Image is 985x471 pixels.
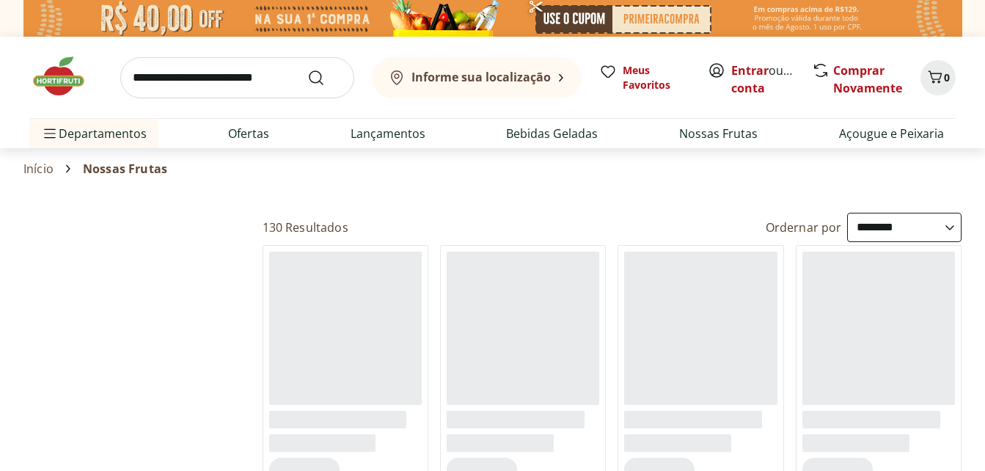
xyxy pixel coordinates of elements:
[307,69,343,87] button: Submit Search
[263,219,348,235] h2: 130 Resultados
[679,125,758,142] a: Nossas Frutas
[411,69,551,85] b: Informe sua localização
[766,219,842,235] label: Ordernar por
[944,70,950,84] span: 0
[623,63,690,92] span: Meus Favoritos
[351,125,425,142] a: Lançamentos
[41,116,147,151] span: Departamentos
[23,162,54,175] a: Início
[228,125,269,142] a: Ofertas
[731,62,797,97] span: ou
[506,125,598,142] a: Bebidas Geladas
[731,62,812,96] a: Criar conta
[920,60,956,95] button: Carrinho
[41,116,59,151] button: Menu
[599,63,690,92] a: Meus Favoritos
[83,162,167,175] span: Nossas Frutas
[731,62,769,78] a: Entrar
[839,125,944,142] a: Açougue e Peixaria
[120,57,354,98] input: search
[29,54,103,98] img: Hortifruti
[372,57,582,98] button: Informe sua localização
[833,62,902,96] a: Comprar Novamente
